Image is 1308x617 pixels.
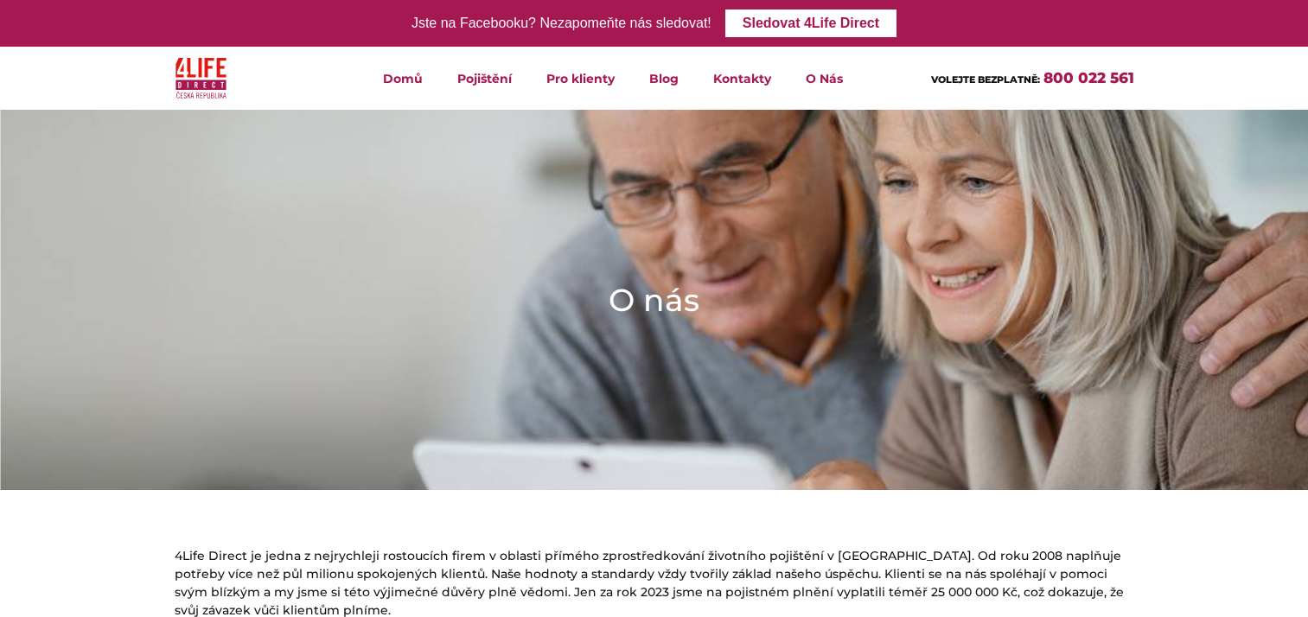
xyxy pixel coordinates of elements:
a: Sledovat 4Life Direct [725,10,896,37]
a: Kontakty [696,47,788,110]
a: Domů [366,47,440,110]
img: 4Life Direct Česká republika logo [175,54,227,103]
span: VOLEJTE BEZPLATNĚ: [931,73,1040,86]
div: Jste na Facebooku? Nezapomeňte nás sledovat! [412,11,711,36]
h1: O nás [609,278,699,321]
a: 800 022 561 [1043,69,1134,86]
a: Blog [632,47,696,110]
